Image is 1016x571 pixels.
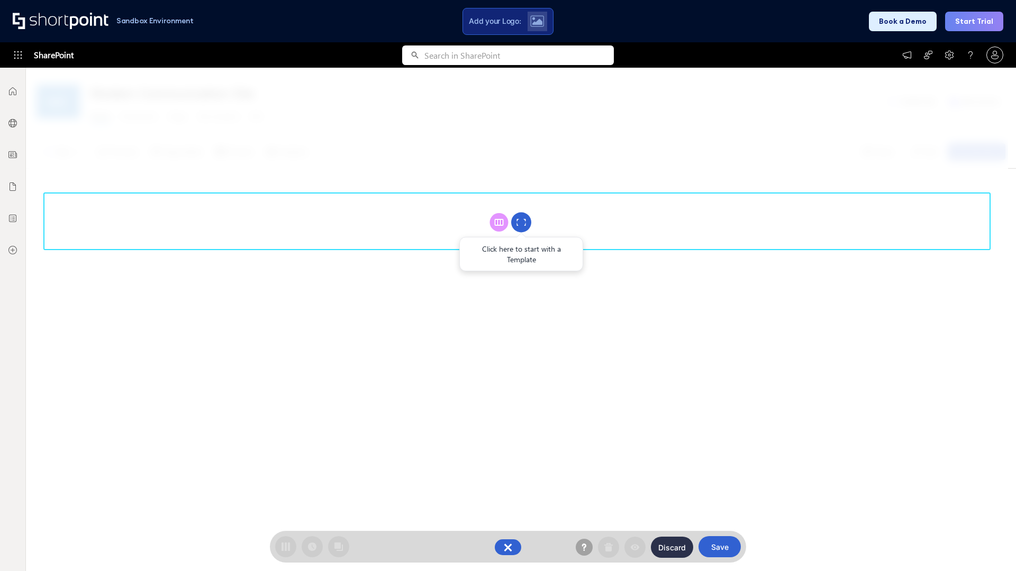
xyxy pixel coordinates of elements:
[34,42,74,68] span: SharePoint
[651,537,693,558] button: Discard
[116,18,194,24] h1: Sandbox Environment
[869,12,937,31] button: Book a Demo
[530,15,544,27] img: Upload logo
[945,12,1003,31] button: Start Trial
[698,536,741,557] button: Save
[469,16,521,26] span: Add your Logo:
[963,520,1016,571] iframe: Chat Widget
[424,45,614,65] input: Search in SharePoint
